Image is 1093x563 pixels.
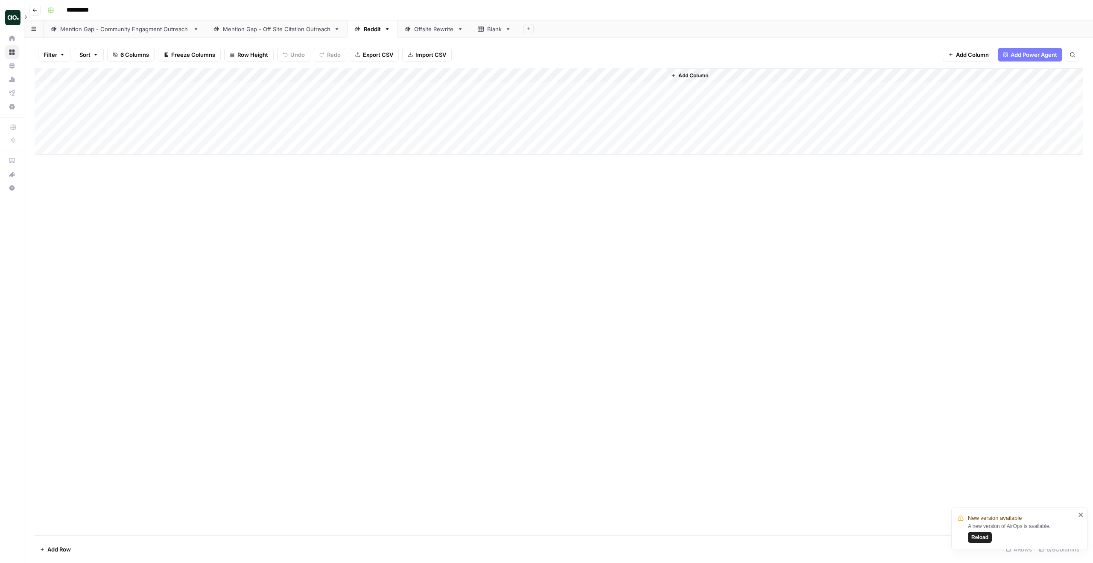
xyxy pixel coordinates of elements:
button: Add Column [943,48,994,62]
a: Offsite Rewrite [397,21,471,38]
span: Redo [327,50,341,59]
button: What's new? [5,167,19,181]
button: Export CSV [350,48,399,62]
button: Import CSV [402,48,452,62]
button: Undo [277,48,310,62]
button: Add Row [35,542,76,556]
a: Browse [5,45,19,59]
button: Help + Support [5,181,19,195]
span: Add Column [956,50,989,59]
button: Freeze Columns [158,48,221,62]
span: Export CSV [363,50,393,59]
span: Filter [44,50,57,59]
span: Add Column [678,72,708,79]
div: What's new? [6,168,18,181]
button: Row Height [224,48,274,62]
span: Add Power Agent [1011,50,1057,59]
span: Row Height [237,50,268,59]
span: 6 Columns [120,50,149,59]
div: 6/6 Columns [1035,542,1083,556]
span: Undo [290,50,305,59]
button: Reload [968,532,992,543]
img: Dillon Test Logo [5,10,20,25]
a: Your Data [5,59,19,73]
button: Redo [314,48,346,62]
span: Sort [79,50,91,59]
button: Add Power Agent [998,48,1062,62]
span: New version available [968,514,1022,522]
button: Filter [38,48,70,62]
div: Mention Gap - Off Site Citation Outreach [223,25,330,33]
span: Import CSV [415,50,446,59]
div: A new version of AirOps is available. [968,522,1075,543]
div: Mention Gap - Community Engagment Outreach [60,25,190,33]
div: Offsite Rewrite [414,25,454,33]
button: Workspace: Dillon Test [5,7,19,28]
a: Blank [471,21,518,38]
a: Mention Gap - Community Engagment Outreach [44,21,206,38]
button: 6 Columns [107,48,155,62]
a: AirOps Academy [5,154,19,167]
a: Reddit [347,21,397,38]
a: Usage [5,73,19,86]
span: Add Row [47,545,71,554]
a: Home [5,32,19,45]
a: Mention Gap - Off Site Citation Outreach [206,21,347,38]
button: close [1078,511,1084,518]
div: 4 Rows [1002,542,1035,556]
div: Blank [487,25,502,33]
button: Sort [74,48,104,62]
button: Add Column [667,70,712,81]
span: Reload [971,534,988,541]
div: Reddit [364,25,381,33]
span: Freeze Columns [171,50,215,59]
a: Flightpath [5,86,19,100]
a: Settings [5,100,19,114]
